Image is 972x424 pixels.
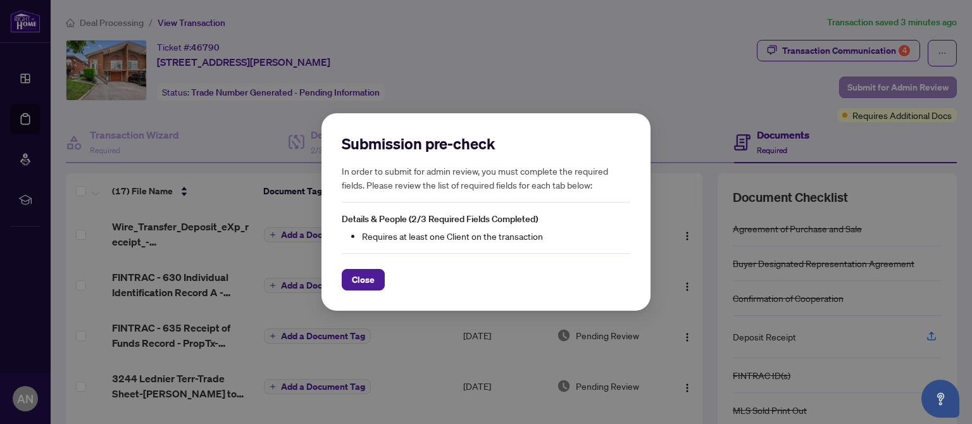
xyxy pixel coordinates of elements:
button: Open asap [921,380,959,418]
h5: In order to submit for admin review, you must complete the required fields. Please review the lis... [342,164,630,192]
li: Requires at least one Client on the transaction [362,229,630,243]
h2: Submission pre-check [342,134,630,154]
span: Close [352,270,375,290]
span: Details & People (2/3 Required Fields Completed) [342,213,538,225]
button: Close [342,269,385,290]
